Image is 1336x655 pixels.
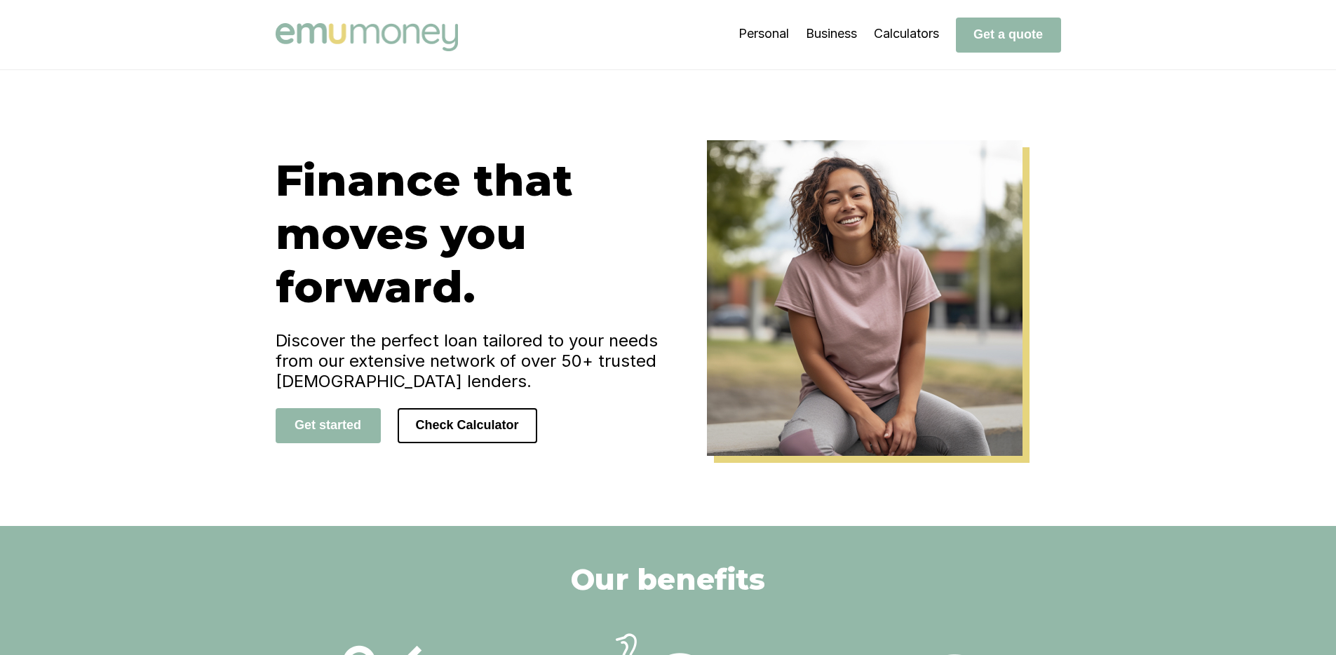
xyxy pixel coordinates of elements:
button: Get started [276,408,381,443]
button: Get a quote [956,18,1061,53]
a: Get started [276,417,381,432]
img: Emu Money Home [707,140,1023,456]
a: Check Calculator [398,417,537,432]
img: Emu Money logo [276,23,458,51]
button: Check Calculator [398,408,537,443]
h4: Discover the perfect loan tailored to your needs from our extensive network of over 50+ trusted [... [276,330,668,391]
h1: Finance that moves you forward. [276,154,668,313]
h2: Our benefits [571,561,765,597]
a: Get a quote [956,27,1061,41]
